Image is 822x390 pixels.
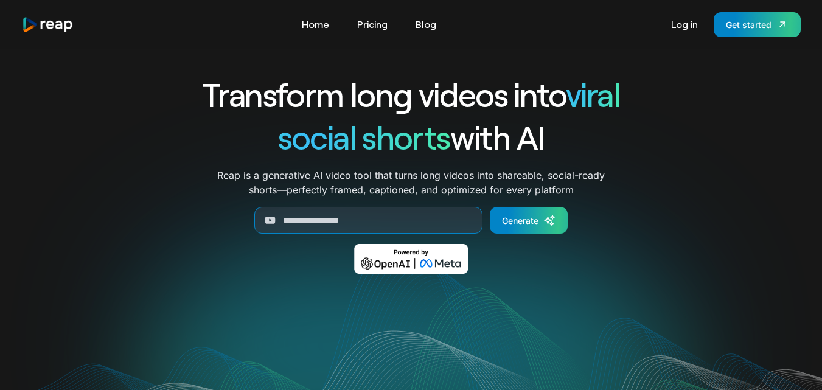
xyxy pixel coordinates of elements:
a: home [22,16,74,33]
p: Reap is a generative AI video tool that turns long videos into shareable, social-ready shorts—per... [217,168,605,197]
h1: Transform long videos into [158,73,664,116]
form: Generate Form [158,207,664,234]
a: Log in [665,15,704,34]
a: Blog [409,15,442,34]
a: Generate [490,207,568,234]
img: Powered by OpenAI & Meta [354,244,468,274]
a: Get started [714,12,801,37]
div: Get started [726,18,771,31]
div: Generate [502,214,538,227]
span: social shorts [278,117,450,156]
h1: with AI [158,116,664,158]
span: viral [566,74,620,114]
a: Pricing [351,15,394,34]
a: Home [296,15,335,34]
